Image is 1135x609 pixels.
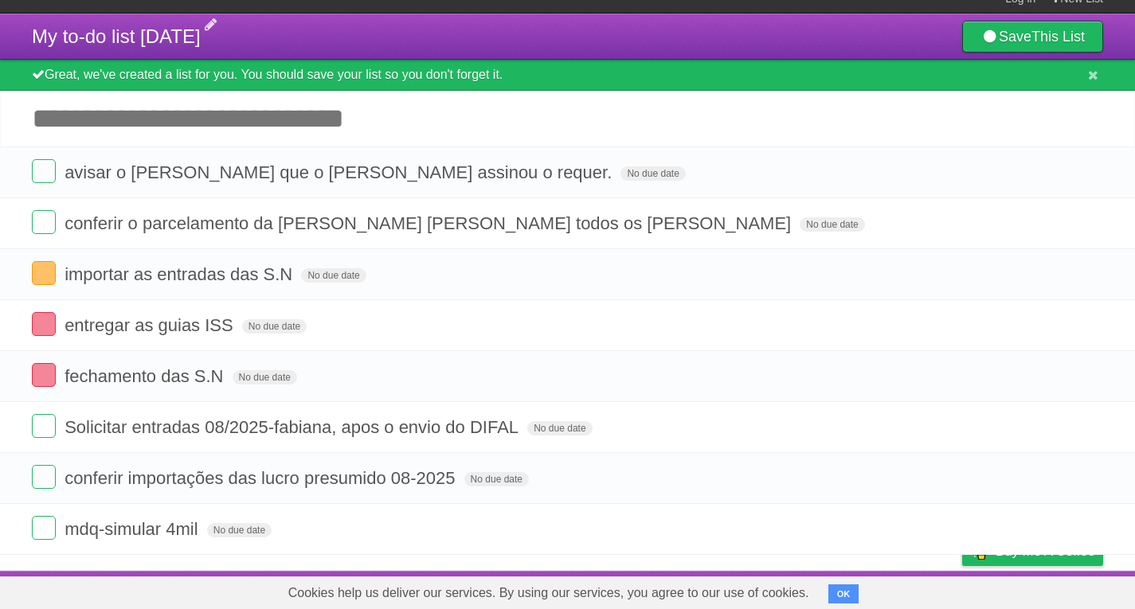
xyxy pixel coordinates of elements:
[65,366,227,386] span: fechamento das S.N
[620,166,685,181] span: No due date
[1031,29,1085,45] b: This List
[32,25,201,47] span: My to-do list [DATE]
[32,261,56,285] label: Done
[803,575,867,605] a: Developers
[1003,575,1103,605] a: Suggest a feature
[941,575,983,605] a: Privacy
[207,523,272,537] span: No due date
[750,575,784,605] a: About
[301,268,366,283] span: No due date
[828,584,859,603] button: OK
[65,468,459,488] span: conferir importações das lucro presumido 08-2025
[242,319,307,334] span: No due date
[65,213,795,233] span: conferir o parcelamento da [PERSON_NAME] [PERSON_NAME] todos os [PERSON_NAME]
[887,575,922,605] a: Terms
[527,421,592,435] span: No due date
[32,414,56,438] label: Done
[32,159,56,183] label: Done
[464,472,529,486] span: No due date
[65,315,237,335] span: entregar as guias ISS
[800,217,864,232] span: No due date
[65,264,296,284] span: importar as entradas das S.N
[65,519,202,539] span: mdq-simular 4mil
[32,516,56,540] label: Done
[962,21,1103,53] a: SaveThis List
[272,577,825,609] span: Cookies help us deliver our services. By using our services, you agree to our use of cookies.
[32,312,56,336] label: Done
[32,465,56,489] label: Done
[65,417,522,437] span: Solicitar entradas 08/2025-fabiana, apos o envio do DIFAL
[233,370,297,385] span: No due date
[65,162,616,182] span: avisar o [PERSON_NAME] que o [PERSON_NAME] assinou o requer.
[32,363,56,387] label: Done
[996,537,1095,565] span: Buy me a coffee
[32,210,56,234] label: Done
